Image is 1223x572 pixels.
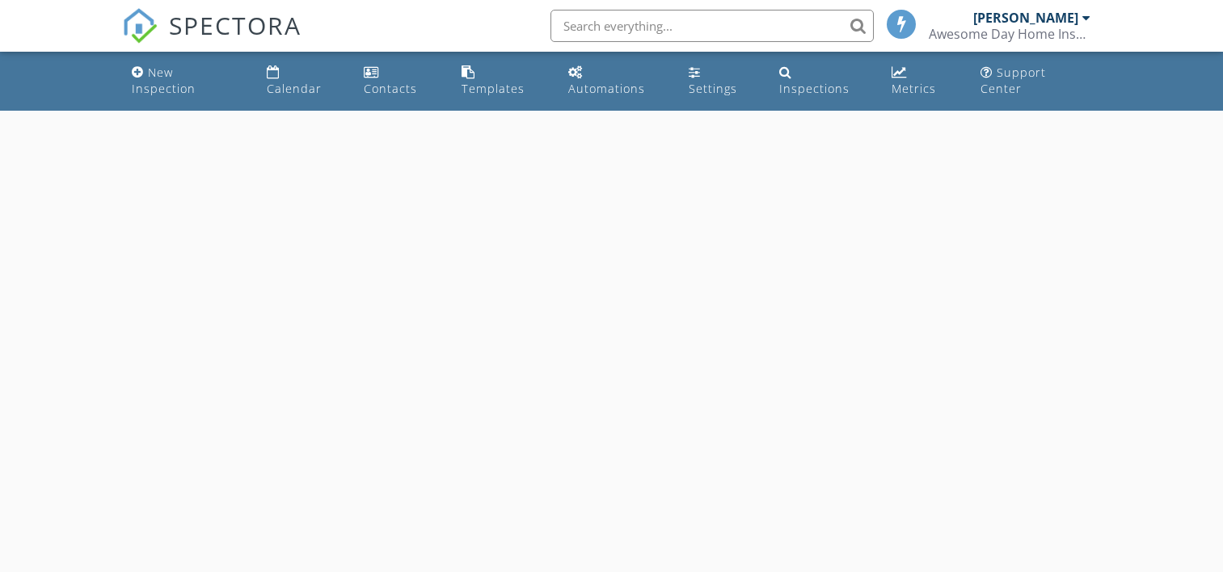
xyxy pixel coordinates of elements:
[364,81,417,96] div: Contacts
[973,10,1078,26] div: [PERSON_NAME]
[357,58,442,104] a: Contacts
[169,8,302,42] span: SPECTORA
[779,81,850,96] div: Inspections
[885,58,962,104] a: Metrics
[455,58,548,104] a: Templates
[125,58,247,104] a: New Inspection
[568,81,645,96] div: Automations
[892,81,936,96] div: Metrics
[929,26,1090,42] div: Awesome Day Home Inspections & Beckstead Commercial
[562,58,669,104] a: Automations (Basic)
[267,81,322,96] div: Calendar
[981,65,1046,96] div: Support Center
[122,8,158,44] img: The Best Home Inspection Software - Spectora
[682,58,760,104] a: Settings
[260,58,344,104] a: Calendar
[689,81,737,96] div: Settings
[132,65,196,96] div: New Inspection
[550,10,874,42] input: Search everything...
[974,58,1097,104] a: Support Center
[122,22,302,56] a: SPECTORA
[773,58,872,104] a: Inspections
[462,81,525,96] div: Templates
